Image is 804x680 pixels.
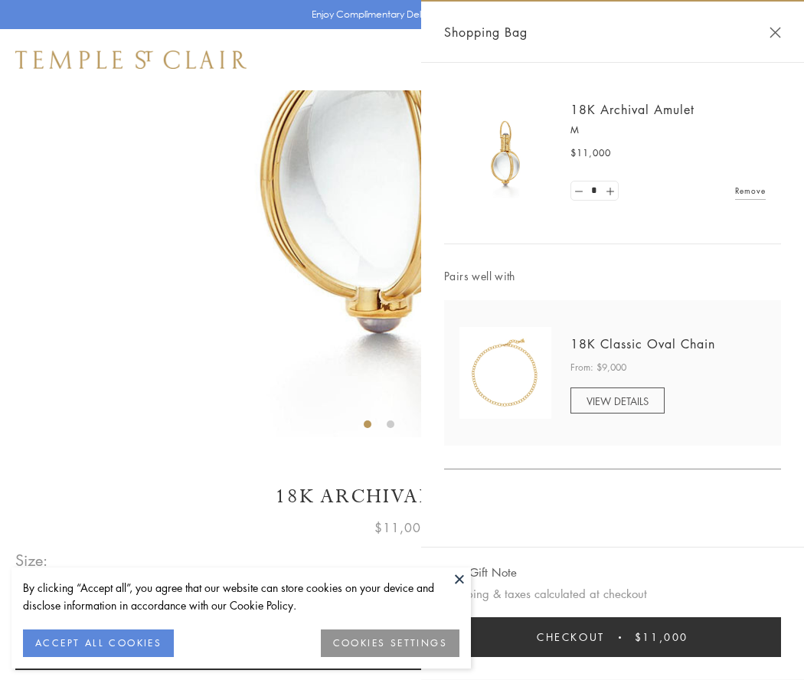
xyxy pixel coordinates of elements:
[735,182,766,199] a: Remove
[770,27,781,38] button: Close Shopping Bag
[570,101,695,118] a: 18K Archival Amulet
[570,145,611,161] span: $11,000
[459,327,551,419] img: N88865-OV18
[374,518,430,538] span: $11,000
[444,22,528,42] span: Shopping Bag
[570,335,715,352] a: 18K Classic Oval Chain
[23,579,459,614] div: By clicking “Accept all”, you agree that our website can store cookies on your device and disclos...
[635,629,688,646] span: $11,000
[15,548,49,573] span: Size:
[570,360,626,375] span: From: $9,000
[312,7,485,22] p: Enjoy Complimentary Delivery & Returns
[571,181,587,201] a: Set quantity to 0
[15,51,247,69] img: Temple St. Clair
[537,629,605,646] span: Checkout
[321,629,459,657] button: COOKIES SETTINGS
[444,617,781,657] button: Checkout $11,000
[570,123,766,138] p: M
[444,267,781,285] span: Pairs well with
[587,394,649,408] span: VIEW DETAILS
[23,629,174,657] button: ACCEPT ALL COOKIES
[570,387,665,414] a: VIEW DETAILS
[444,584,781,603] p: Shipping & taxes calculated at checkout
[602,181,617,201] a: Set quantity to 2
[459,107,551,199] img: 18K Archival Amulet
[444,563,517,582] button: Add Gift Note
[15,483,789,510] h1: 18K Archival Amulet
